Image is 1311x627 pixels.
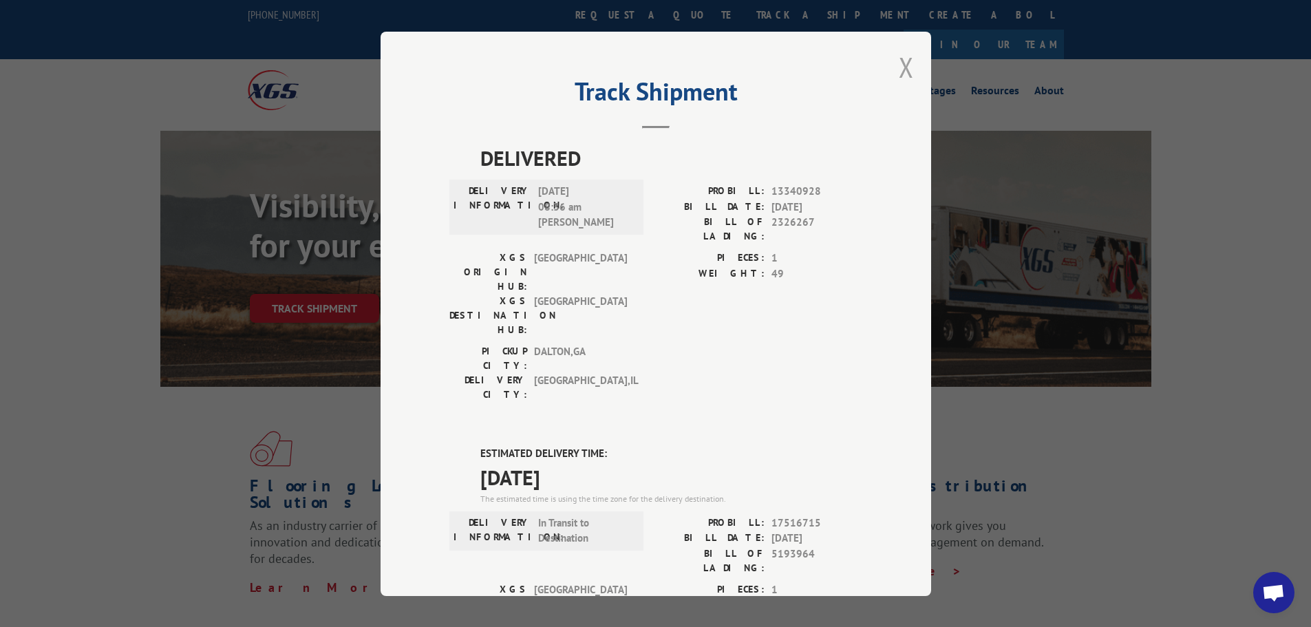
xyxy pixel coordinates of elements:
[449,294,527,337] label: XGS DESTINATION HUB:
[480,461,862,492] span: [DATE]
[480,142,862,173] span: DELIVERED
[534,582,627,625] span: [GEOGRAPHIC_DATA]
[449,344,527,373] label: PICKUP CITY:
[480,446,862,462] label: ESTIMATED DELIVERY TIME:
[454,515,531,546] label: DELIVERY INFORMATION:
[656,199,765,215] label: BILL DATE:
[538,184,631,231] span: [DATE] 08:36 am [PERSON_NAME]
[771,582,862,597] span: 1
[449,251,527,294] label: XGS ORIGIN HUB:
[1253,572,1294,613] div: Open chat
[771,251,862,266] span: 1
[899,49,914,85] button: Close modal
[656,251,765,266] label: PIECES:
[656,215,765,244] label: BILL OF LADING:
[771,184,862,200] span: 13340928
[449,82,862,108] h2: Track Shipment
[534,373,627,402] span: [GEOGRAPHIC_DATA] , IL
[656,184,765,200] label: PROBILL:
[534,251,627,294] span: [GEOGRAPHIC_DATA]
[771,215,862,244] span: 2326267
[449,582,527,625] label: XGS ORIGIN HUB:
[771,546,862,575] span: 5193964
[454,184,531,231] label: DELIVERY INFORMATION:
[771,531,862,546] span: [DATE]
[656,546,765,575] label: BILL OF LADING:
[771,199,862,215] span: [DATE]
[656,266,765,281] label: WEIGHT:
[656,531,765,546] label: BILL DATE:
[538,515,631,546] span: In Transit to Destination
[656,515,765,531] label: PROBILL:
[771,266,862,281] span: 49
[771,515,862,531] span: 17516715
[534,344,627,373] span: DALTON , GA
[656,582,765,597] label: PIECES:
[480,492,862,504] div: The estimated time is using the time zone for the delivery destination.
[534,294,627,337] span: [GEOGRAPHIC_DATA]
[449,373,527,402] label: DELIVERY CITY:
